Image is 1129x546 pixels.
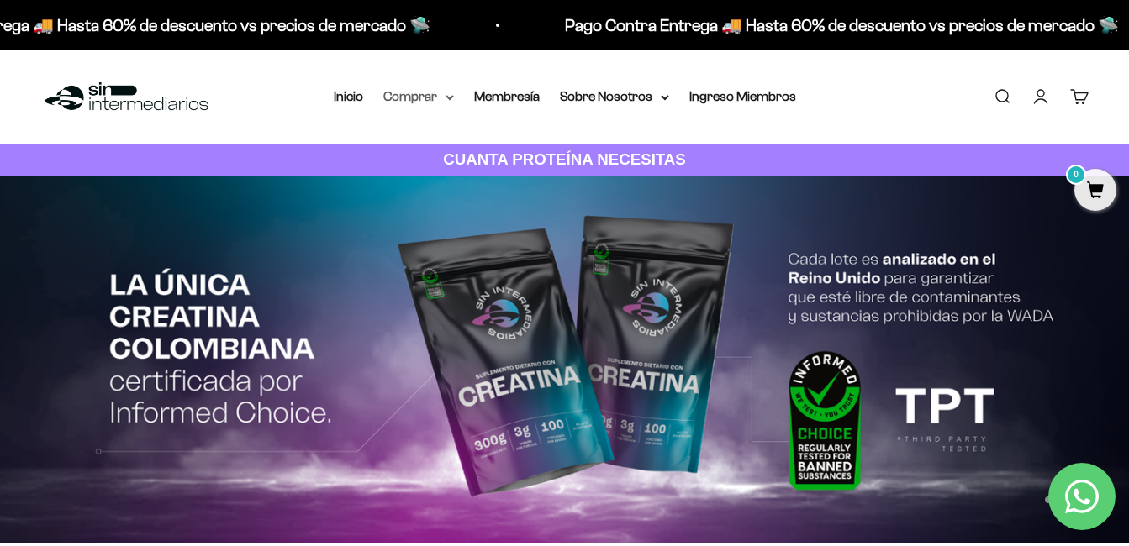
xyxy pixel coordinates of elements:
[383,86,454,108] summary: Comprar
[1074,182,1116,201] a: 0
[334,89,363,103] a: Inicio
[474,89,540,103] a: Membresía
[560,86,669,108] summary: Sobre Nosotros
[565,12,1119,39] p: Pago Contra Entrega 🚚 Hasta 60% de descuento vs precios de mercado 🛸
[1066,165,1086,185] mark: 0
[443,150,686,168] strong: CUANTA PROTEÍNA NECESITAS
[689,89,796,103] a: Ingreso Miembros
